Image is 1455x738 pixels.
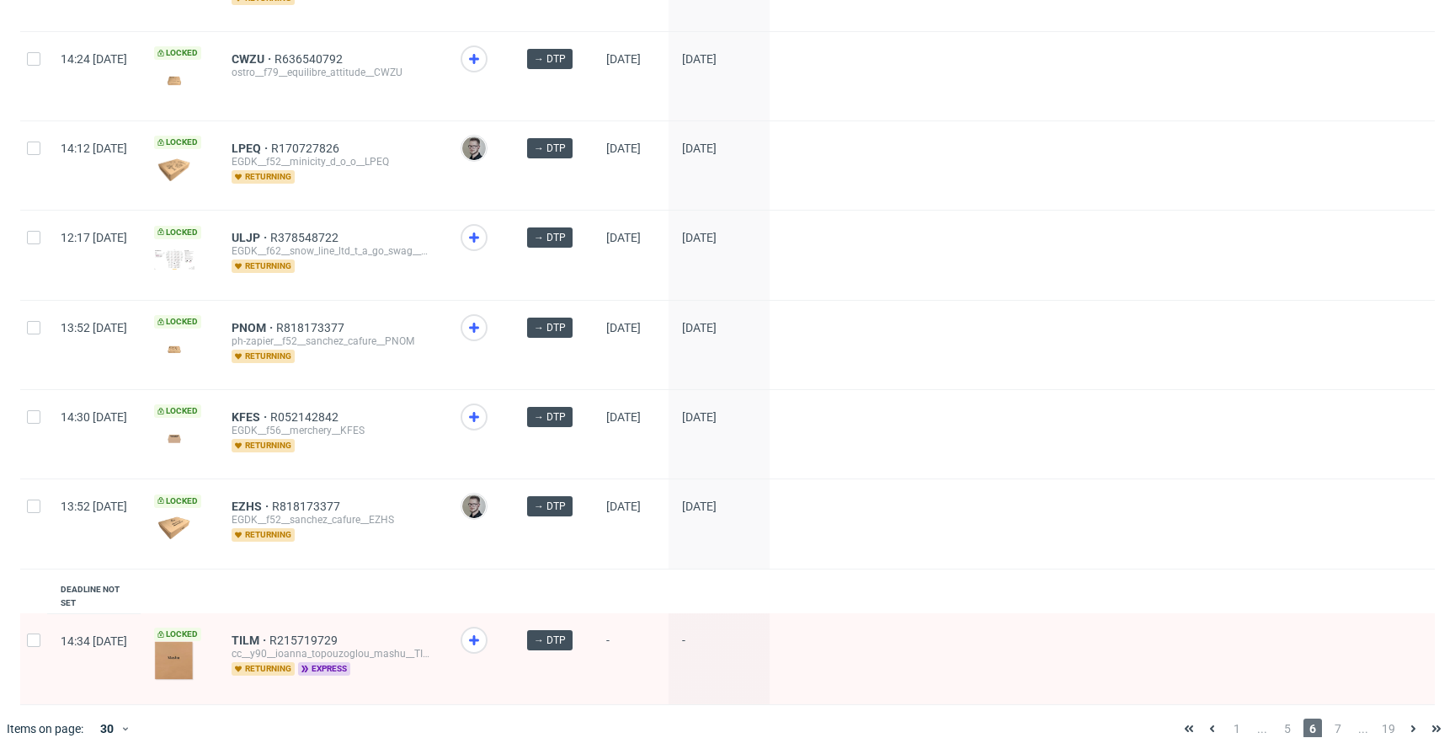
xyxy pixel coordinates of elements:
[298,662,350,676] span: express
[154,136,201,149] span: Locked
[232,244,434,258] div: EGDK__f62__snow_line_ltd_t_a_go_swag__ULJP
[534,499,566,514] span: → DTP
[606,142,641,155] span: [DATE]
[682,231,717,244] span: [DATE]
[232,142,271,155] a: LPEQ
[61,142,127,155] span: 14:12 [DATE]
[682,142,717,155] span: [DATE]
[232,350,295,363] span: returning
[232,170,295,184] span: returning
[61,231,127,244] span: 12:17 [DATE]
[154,495,201,508] span: Locked
[462,136,486,160] img: Krystian Gaza
[154,628,201,641] span: Locked
[232,439,295,452] span: returning
[606,500,641,513] span: [DATE]
[276,321,348,334] a: R818173377
[232,424,434,437] div: EGDK__f56__merchery__KFES
[462,495,486,518] img: Krystian Gaza
[154,46,201,60] span: Locked
[7,720,83,737] span: Items on page:
[270,410,342,424] a: R052142842
[682,410,717,424] span: [DATE]
[232,634,269,647] a: TILM
[154,641,195,682] img: version_two_editor_data
[232,66,434,79] div: ostro__f79__equilibre_attitude__CWZU
[232,155,434,168] div: EGDK__f52__minicity_d_o_o__LPEQ
[154,338,195,361] img: version_two_editor_design
[154,427,195,450] img: version_two_editor_design
[232,259,295,273] span: returning
[534,320,566,335] span: → DTP
[682,52,717,66] span: [DATE]
[270,231,342,244] a: R378548722
[61,52,127,66] span: 14:24 [DATE]
[154,249,195,270] img: version_two_editor_design.png
[232,647,434,660] div: cc__y90__ioanna_topouzoglou_mashu__TILM
[534,633,566,648] span: → DTP
[606,634,655,684] span: -
[154,516,195,539] img: version_two_editor_design
[61,321,127,334] span: 13:52 [DATE]
[154,226,201,239] span: Locked
[232,410,270,424] a: KFES
[61,634,127,648] span: 14:34 [DATE]
[682,634,756,684] span: -
[61,583,127,610] div: Deadline not set
[606,321,641,334] span: [DATE]
[606,231,641,244] span: [DATE]
[534,141,566,156] span: → DTP
[61,500,127,513] span: 13:52 [DATE]
[154,315,201,329] span: Locked
[534,51,566,67] span: → DTP
[232,662,295,676] span: returning
[154,158,195,181] img: data
[154,404,201,418] span: Locked
[269,634,341,647] a: R215719729
[232,52,274,66] a: CWZU
[534,409,566,425] span: → DTP
[274,52,346,66] a: R636540792
[272,500,344,513] a: R818173377
[271,142,343,155] a: R170727826
[682,500,717,513] span: [DATE]
[534,230,566,245] span: → DTP
[606,410,641,424] span: [DATE]
[232,528,295,542] span: returning
[232,500,272,513] a: EZHS
[61,410,127,424] span: 14:30 [DATE]
[232,321,276,334] a: PNOM
[232,231,270,244] a: ULJP
[154,69,195,92] img: version_two_editor_design
[682,321,717,334] span: [DATE]
[232,334,434,348] div: ph-zapier__f52__sanchez_cafure__PNOM
[606,52,641,66] span: [DATE]
[232,513,434,527] div: EGDK__f52__sanchez_cafure__EZHS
